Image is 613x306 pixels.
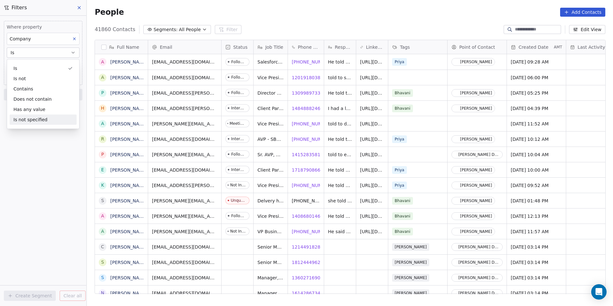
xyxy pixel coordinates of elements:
div: Unqualified [231,198,246,203]
a: [PERSON_NAME] [110,152,147,157]
a: [PERSON_NAME] [110,75,147,80]
span: [PHONE_NUMBER] [292,182,333,189]
div: N [101,290,104,296]
div: R [101,136,105,142]
div: Interested [231,167,246,172]
span: He told to send some documents within Cognizant work and company details then we will revert back... [328,136,352,142]
span: [PERSON_NAME] [392,243,429,251]
span: [DATE] 10:04 AM [511,151,562,158]
span: He told he is busy right now and send email [328,59,352,65]
span: Status [233,44,248,50]
div: [PERSON_NAME] [460,137,492,141]
a: [URL][DOMAIN_NAME][PERSON_NAME] [360,137,447,142]
span: VP Business Development - [GEOGRAPHIC_DATA] [257,228,284,235]
div: Not Interested [230,229,246,234]
a: [PERSON_NAME] [110,229,147,234]
span: [PHONE_NUMBER] [292,59,333,65]
div: [PERSON_NAME] [460,183,492,188]
div: [PERSON_NAME] Darbasthu [458,291,500,295]
div: Follow Up [231,152,246,157]
div: Follow Up [231,214,246,218]
a: [PERSON_NAME] [110,291,147,296]
span: Client Partner @ Persistent Systems [257,167,284,173]
span: [DATE] 03:14 PM [511,244,562,250]
div: S [101,274,104,281]
div: A [101,228,105,235]
span: AMT [554,45,562,50]
div: [PERSON_NAME] [460,214,492,218]
span: [EMAIL_ADDRESS][DOMAIN_NAME] [152,259,217,266]
span: He told that please share your profile I will share with my team [328,90,352,96]
span: [PERSON_NAME] [392,274,429,282]
div: Follow Up [231,60,246,64]
a: [PERSON_NAME] [110,167,147,173]
span: 14152835814 [292,151,323,158]
span: Priya [392,182,407,189]
div: Not Interested [230,183,246,187]
div: Contains [10,84,77,94]
div: Status [222,40,253,54]
span: [DATE] 11:57 AM [511,228,562,235]
div: Follow Up [231,90,246,95]
span: 18124449628 [292,259,323,266]
span: [PERSON_NAME][EMAIL_ADDRESS][PERSON_NAME][DOMAIN_NAME] [152,198,217,204]
span: [DATE] 12:13 PM [511,213,562,219]
span: Vice President of Sales - DataBricks [257,213,284,219]
div: A [101,74,105,81]
a: [URL][DOMAIN_NAME] [360,106,410,111]
span: 13602716909 [292,275,323,281]
a: [PERSON_NAME] [110,90,147,96]
div: S [101,197,104,204]
span: Segments: [154,26,178,33]
div: Interested [231,137,246,141]
span: [EMAIL_ADDRESS][DOMAIN_NAME] [152,290,217,296]
span: Email [160,44,172,50]
span: 13099897334 [292,90,323,96]
span: Point of Contact [459,44,495,50]
span: 16142867346 [292,290,323,296]
button: Filter [215,25,241,34]
span: Bhavani [392,89,413,97]
div: Has any value [10,104,77,115]
span: [PERSON_NAME] [392,259,429,266]
span: [DATE] 09:28 AM [511,59,562,65]
div: Created DateAMT [507,40,566,54]
div: Point of Contact [448,40,507,54]
div: [PERSON_NAME] [460,106,492,111]
div: Is [10,63,77,73]
span: Vice President at EXL [257,121,284,127]
span: [EMAIL_ADDRESS][DOMAIN_NAME] [152,136,217,142]
span: [EMAIL_ADDRESS][DOMAIN_NAME] [152,59,217,65]
span: Phone Number [298,44,320,50]
span: Priya [392,135,407,143]
span: [PERSON_NAME][EMAIL_ADDRESS][DOMAIN_NAME] [152,121,217,127]
span: [EMAIL_ADDRESS][PERSON_NAME][DOMAIN_NAME] [152,182,217,189]
span: He told me he is going through major surgery so told me to connect back in October [328,213,352,219]
span: I had a long conversation with him I have discussed regarding [PERSON_NAME] and he told me that h... [328,105,352,112]
div: Meeting Scheduled [230,121,246,126]
span: 41860 Contacts [95,26,135,33]
span: Manager, [PERSON_NAME] And Acquisitions [257,275,284,281]
span: Bhavani [392,197,413,205]
div: A [101,120,105,127]
span: Tags [400,44,410,50]
div: Interested [231,106,246,110]
a: [URL][DOMAIN_NAME][PERSON_NAME] [360,152,447,157]
div: E [101,166,104,173]
div: [PERSON_NAME] [460,168,492,172]
span: He said he don't need any external help and disconncted [328,228,352,235]
span: [DATE] 03:14 PM [511,275,562,281]
span: [PERSON_NAME][EMAIL_ADDRESS][DOMAIN_NAME] [152,151,217,158]
div: Follow Up [231,75,246,80]
span: 14848882465 [292,105,323,112]
div: grid [95,54,148,294]
span: Client Partner [257,105,284,112]
span: Bhavani [392,105,413,112]
span: [EMAIL_ADDRESS][DOMAIN_NAME] [152,167,217,173]
a: [PERSON_NAME] [110,198,147,203]
span: [EMAIL_ADDRESS][DOMAIN_NAME] [152,275,217,281]
div: Open Intercom Messenger [591,284,607,300]
span: [DATE] 03:14 PM [511,259,562,266]
span: [PERSON_NAME][EMAIL_ADDRESS][PERSON_NAME][DOMAIN_NAME] [152,228,217,235]
span: [DATE] 03:14 PM [511,290,562,296]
